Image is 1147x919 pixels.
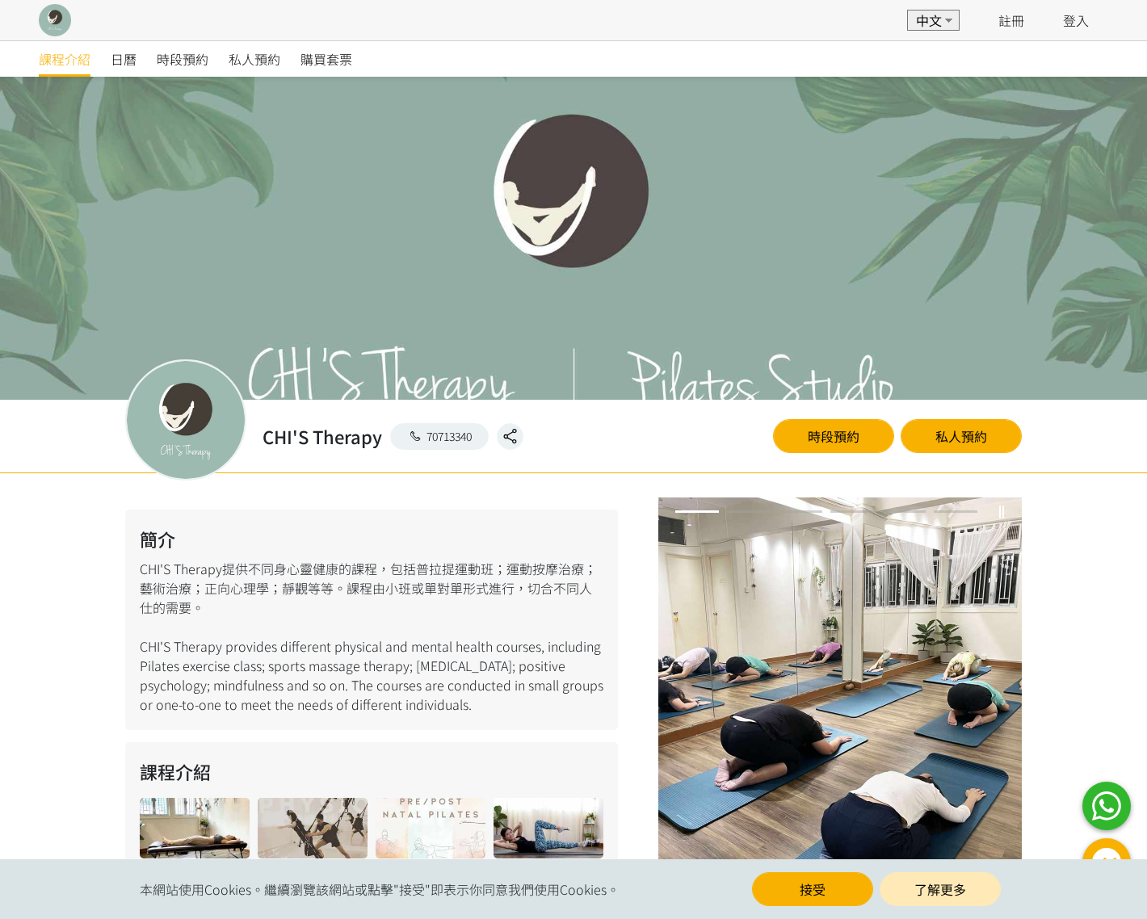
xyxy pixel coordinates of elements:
h2: 課程介紹 [140,758,603,785]
a: 登入 [1063,10,1089,30]
span: 課程介紹 [39,49,90,69]
h2: CHI'S Therapy [263,423,382,450]
a: 時段預約 [773,419,894,453]
span: 本網站使用Cookies。繼續瀏覽該網站或點擊"接受"即表示你同意我們使用Cookies。 [140,879,620,899]
a: 了解更多 [880,872,1001,906]
button: 接受 [752,872,873,906]
a: 購買套票 [300,41,352,77]
a: 註冊 [998,10,1024,30]
a: 日曆 [111,41,137,77]
span: 購買套票 [300,49,352,69]
img: XCiuqSzNOMkVjoLvqyfWlGi3krYmRzy3FY06BdcB.png [39,4,71,36]
a: 時段預約 [157,41,208,77]
a: 私人預約 [901,419,1022,453]
span: 時段預約 [157,49,208,69]
a: 70713340 [390,423,489,450]
h2: 簡介 [140,526,603,552]
img: os4SZ3Sb2wPUToeSXGyr3L36SdwXKkb0bm64OoaJ.jpg [658,497,1022,861]
a: 私人預約 [229,41,280,77]
span: 私人預約 [229,49,280,69]
a: 課程介紹 [39,41,90,77]
div: CHI'S Therapy提供不同身心靈健康的課程，包括普拉提運動班；運動按摩治療；藝術治療；正向心理學；靜觀等等。課程由小班或單對單形式進行，切合不同人仕的需要。 CHI'S Therapy ... [125,510,618,730]
span: 日曆 [111,49,137,69]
